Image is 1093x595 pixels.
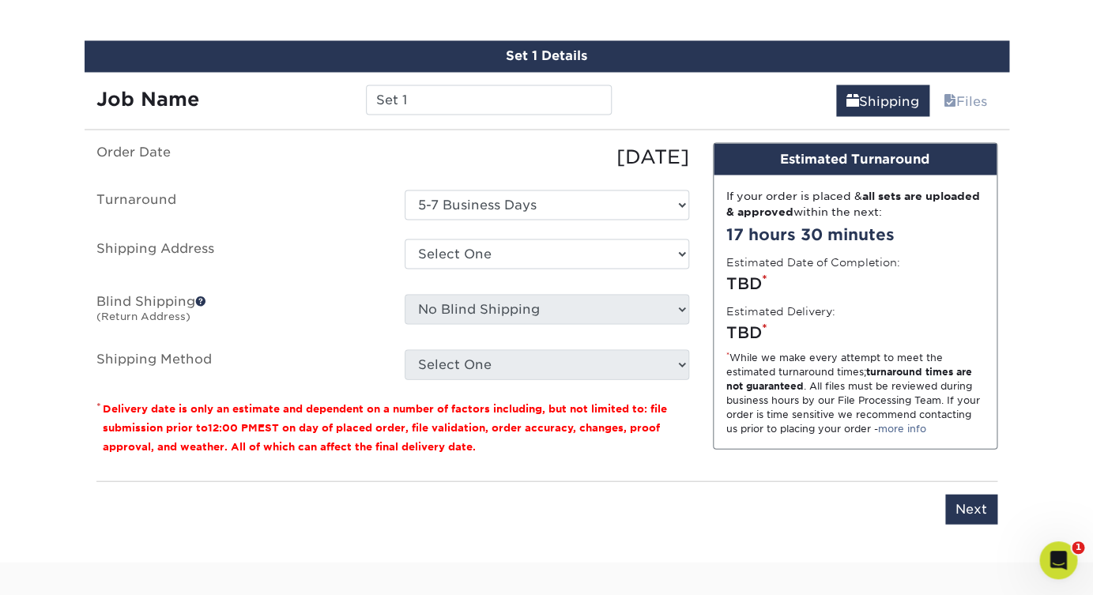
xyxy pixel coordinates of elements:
div: TBD [726,320,984,344]
small: Delivery date is only an estimate and dependent on a number of factors including, but not limited... [103,402,667,452]
input: Enter a job name [366,85,612,115]
strong: Job Name [96,87,199,110]
label: Estimated Delivery: [726,303,835,318]
iframe: Intercom live chat [1039,541,1077,579]
a: Files [933,85,997,116]
iframe: Google Customer Reviews [4,547,134,589]
input: Next [945,494,997,524]
label: Order Date [85,142,393,171]
span: shipping [846,93,859,108]
div: 17 hours 30 minutes [726,222,984,246]
div: TBD [726,271,984,295]
small: (Return Address) [96,310,190,322]
label: Estimated Date of Completion: [726,254,900,269]
div: While we make every attempt to meet the estimated turnaround times; . All files must be reviewed ... [726,350,984,435]
span: 1 [1072,541,1084,554]
div: Set 1 Details [85,40,1009,72]
a: more info [878,422,926,434]
label: Shipping Method [85,349,393,379]
div: Estimated Turnaround [714,143,997,175]
span: 12:00 PM [208,421,258,433]
div: If your order is placed & within the next: [726,187,984,220]
label: Blind Shipping [85,294,393,330]
label: Turnaround [85,190,393,220]
div: [DATE] [393,142,701,171]
a: Shipping [836,85,929,116]
span: files [944,93,956,108]
label: Shipping Address [85,239,393,275]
